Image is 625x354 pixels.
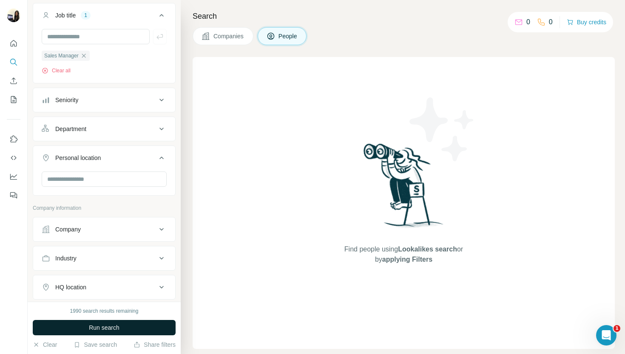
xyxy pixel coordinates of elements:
div: Hello ☀️​Still have questions about the Surfe plans and pricing shown?​Visit our Help Center, or ... [7,33,139,102]
p: 0 [549,17,553,27]
div: Personal location [55,154,101,162]
p: 0 [526,17,530,27]
span: Sales Manager [44,52,79,60]
button: Share filters [134,340,176,349]
h4: Search [193,10,615,22]
button: go back [6,3,22,20]
span: Companies [213,32,244,40]
button: Industry [33,248,175,268]
span: Find people using or by [335,244,472,265]
button: Home [133,3,149,20]
button: Seniority [33,90,175,110]
span: Lookalikes search [398,246,457,253]
img: Surfe Illustration - Stars [404,91,480,168]
span: 1 [614,325,620,332]
div: FinAI says… [7,33,163,120]
button: Quick start [7,36,20,51]
button: Clear all [42,67,71,74]
button: Use Surfe on LinkedIn [7,131,20,147]
div: Department [55,125,86,133]
button: Use Surfe API [7,150,20,166]
span: People [278,32,298,40]
button: Save search [74,340,117,349]
span: applying Filters [382,256,432,263]
button: Company [33,219,175,240]
div: 1 [81,11,91,19]
img: Avatar [7,9,20,22]
button: Enrich CSV [7,73,20,88]
button: Search [7,54,20,70]
button: Clear [33,340,57,349]
button: HQ location [33,277,175,297]
div: Job title [55,11,76,20]
button: Help Center [63,268,112,285]
iframe: Intercom live chat [596,325,616,345]
div: Close [149,3,165,19]
img: Profile image for FinAI [24,5,38,18]
img: Surfe Illustration - Woman searching with binoculars [360,141,448,236]
button: My lists [7,92,20,107]
h1: FinAI [41,8,58,14]
div: Seniority [55,96,78,104]
div: Company [55,225,81,234]
button: Personal location [33,148,175,171]
button: Buy credits [567,16,606,28]
div: Hello ☀️ ​ Still have questions about the Surfe plans and pricing shown? ​ Visit our Help Center,... [14,38,133,97]
span: Run search [89,323,119,332]
div: FinAI • [DATE] [14,103,50,108]
button: Dashboard [7,169,20,184]
div: HQ location [55,283,86,291]
button: Department [33,119,175,139]
button: Contact us [114,268,159,285]
div: Industry [55,254,77,263]
div: 1990 search results remaining [70,307,139,315]
p: Company information [33,204,176,212]
button: Run search [33,320,176,335]
button: Feedback [7,188,20,203]
button: Job title1 [33,5,175,29]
